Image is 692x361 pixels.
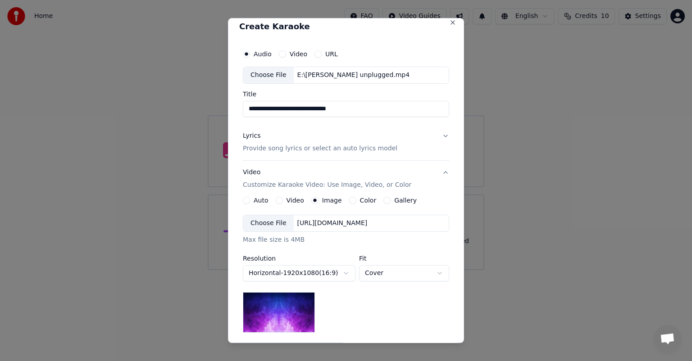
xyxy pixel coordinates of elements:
label: Title [243,91,449,97]
label: URL [325,51,338,57]
div: Lyrics [243,131,260,140]
label: Video [287,197,304,203]
label: Resolution [243,255,355,262]
div: Choose File [243,67,294,83]
label: Fit [359,255,449,262]
p: Provide song lyrics or select an auto lyrics model [243,144,397,153]
div: E:\[PERSON_NAME] unplugged.mp4 [294,71,414,80]
label: Video [290,51,307,57]
label: Audio [254,51,272,57]
div: [URL][DOMAIN_NAME] [294,219,371,228]
div: Max file size is 4MB [243,235,449,244]
div: Choose File [243,215,294,231]
label: Image [322,197,342,203]
h2: Create Karaoke [239,23,453,31]
label: Gallery [394,197,417,203]
button: VideoCustomize Karaoke Video: Use Image, Video, or Color [243,161,449,197]
label: Color [360,197,377,203]
div: Video [243,168,411,190]
button: LyricsProvide song lyrics or select an auto lyrics model [243,124,449,160]
label: Auto [254,197,269,203]
p: Customize Karaoke Video: Use Image, Video, or Color [243,180,411,190]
